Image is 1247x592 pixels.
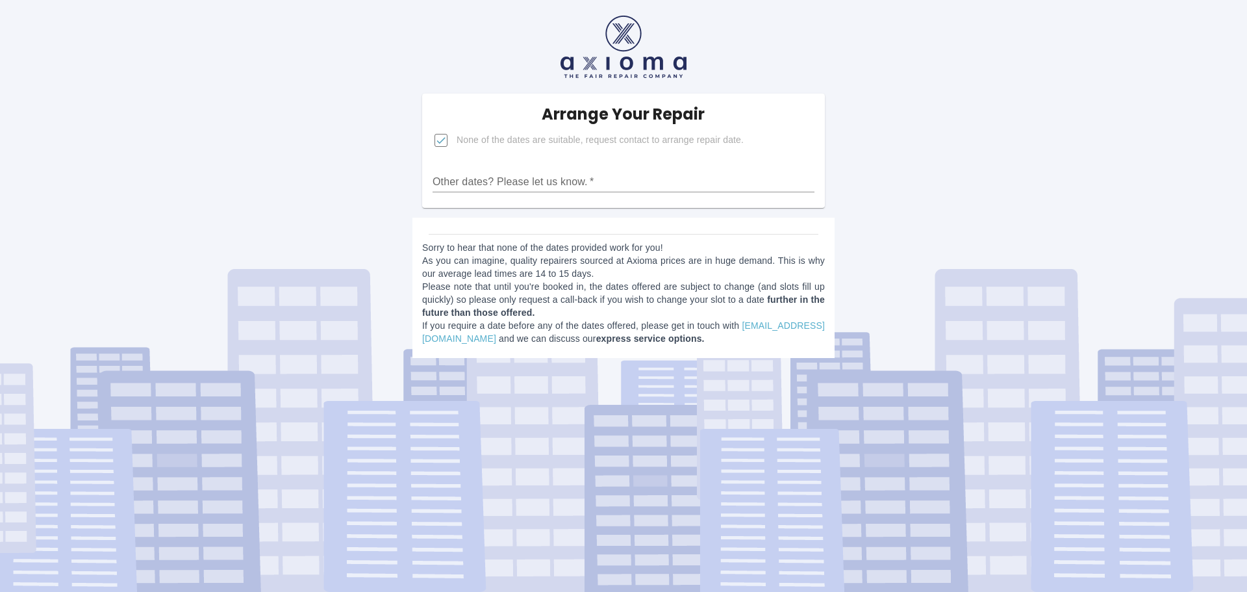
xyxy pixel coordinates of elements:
b: further in the future than those offered. [422,294,825,318]
b: express service options. [596,333,705,344]
img: axioma [561,16,686,78]
h5: Arrange Your Repair [542,104,705,125]
p: Sorry to hear that none of the dates provided work for you! As you can imagine, quality repairers... [422,241,825,345]
span: None of the dates are suitable, request contact to arrange repair date. [457,134,744,147]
